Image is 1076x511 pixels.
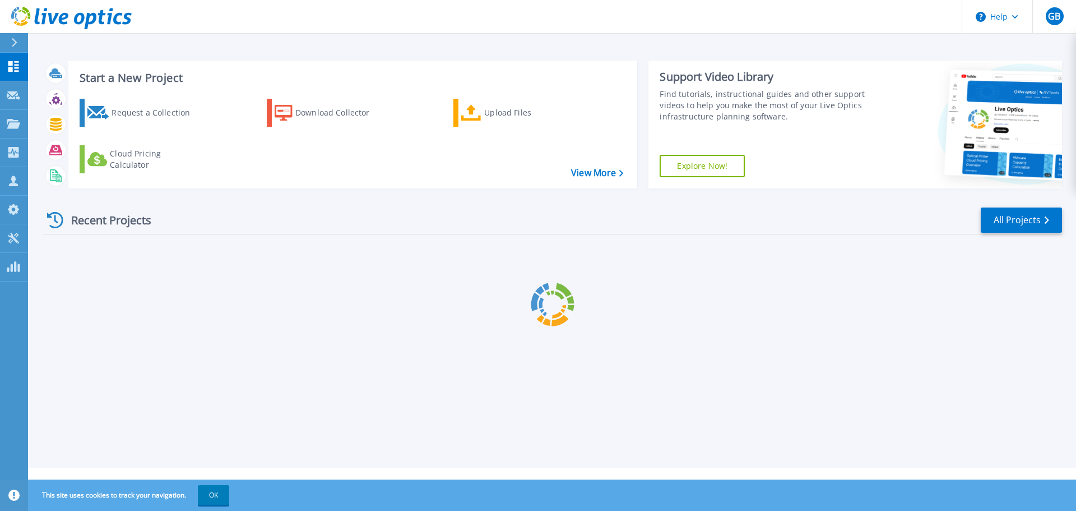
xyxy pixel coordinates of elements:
[571,168,623,178] a: View More
[660,70,870,84] div: Support Video Library
[484,102,574,124] div: Upload Files
[80,72,623,84] h3: Start a New Project
[660,89,870,122] div: Find tutorials, instructional guides and other support videos to help you make the most of your L...
[110,148,200,171] div: Cloud Pricing Calculator
[43,206,166,234] div: Recent Projects
[981,208,1062,233] a: All Projects
[198,485,229,505] button: OK
[1048,12,1060,21] span: GB
[31,485,229,505] span: This site uses cookies to track your navigation.
[453,99,578,127] a: Upload Files
[80,145,205,173] a: Cloud Pricing Calculator
[295,102,385,124] div: Download Collector
[267,99,392,127] a: Download Collector
[660,155,745,177] a: Explore Now!
[112,102,201,124] div: Request a Collection
[80,99,205,127] a: Request a Collection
